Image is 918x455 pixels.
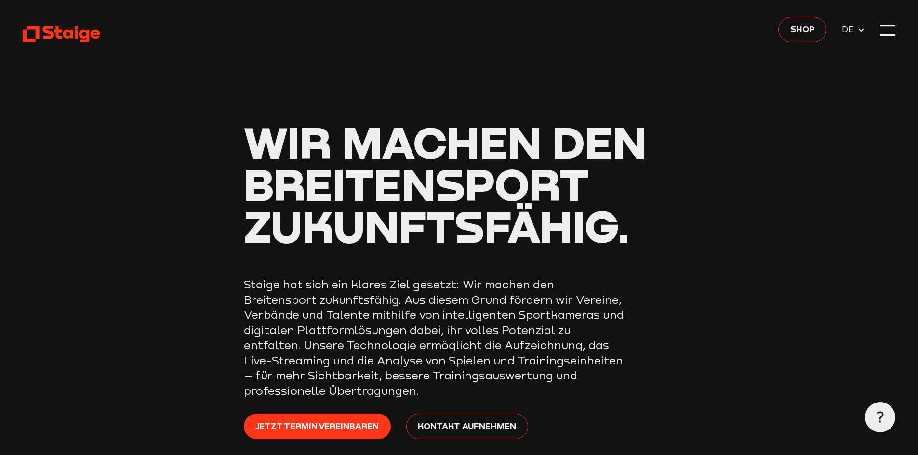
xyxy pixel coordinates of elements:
[244,414,391,439] a: Jetzt Termin vereinbaren
[244,116,647,252] span: Wir machen den Breitensport zukunftsfähig.
[244,277,629,398] p: Staige hat sich ein klares Ziel gesetzt: Wir machen den Breitensport zukunftsfähig. Aus diesem Gr...
[778,17,826,42] a: Shop
[842,23,857,36] span: DE
[406,414,528,439] a: Kontakt aufnehmen
[255,419,379,433] span: Jetzt Termin vereinbaren
[418,419,516,433] span: Kontakt aufnehmen
[790,22,815,36] span: Shop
